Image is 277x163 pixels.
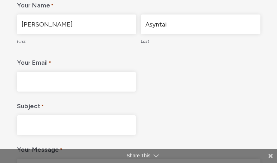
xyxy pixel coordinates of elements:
[141,34,260,47] label: Last
[17,141,62,156] label: Your Message
[17,54,51,69] label: Your Email
[17,97,44,112] label: Subject
[17,34,136,47] label: First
